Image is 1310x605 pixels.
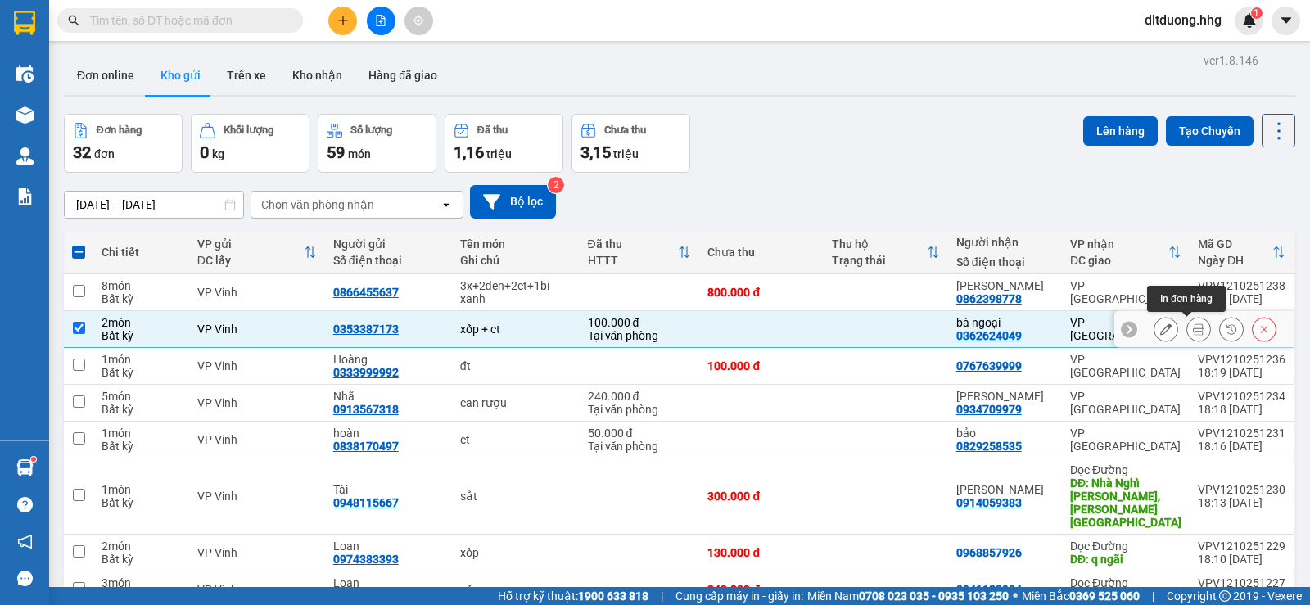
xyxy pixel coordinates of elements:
button: Tạo Chuyến [1166,116,1254,146]
div: DĐ: Nhà Nghỉ Xuân Duyên, Tam Kỳ [1070,476,1181,529]
span: món [348,147,371,160]
button: aim [404,7,433,35]
span: 24 [PERSON_NAME] - [PERSON_NAME][GEOGRAPHIC_DATA] [39,55,159,97]
input: Tìm tên, số ĐT hoặc mã đơn [90,11,283,29]
div: xốp [460,583,571,596]
div: đt [460,359,571,372]
div: VP [GEOGRAPHIC_DATA] [1070,279,1181,305]
th: Toggle SortBy [1062,231,1190,274]
div: Tại văn phòng [588,440,692,453]
span: dltduong.hhg [1132,10,1235,30]
div: 0968857926 [956,546,1022,559]
button: file-add [367,7,395,35]
div: Ghi chú [460,254,571,267]
div: 18:16 [DATE] [1198,440,1285,453]
img: warehouse-icon [16,459,34,476]
strong: PHIẾU GỬI HÀNG [63,120,146,155]
div: 800.000 đ [707,286,815,299]
div: VP [GEOGRAPHIC_DATA] [1070,427,1181,453]
div: 3x+2đen+2ct+1bi xanh [460,279,571,305]
div: Bất kỳ [102,440,181,453]
div: ct [460,433,571,446]
div: 100.000 đ [707,359,815,372]
div: 130.000 đ [707,546,815,559]
div: Ngày ĐH [1198,254,1272,267]
div: sắt [460,490,571,503]
button: Kho gửi [147,56,214,95]
div: 0353387173 [333,323,399,336]
div: 0913567318 [333,403,399,416]
th: Toggle SortBy [189,231,325,274]
div: VP Vinh [197,546,317,559]
span: triệu [613,147,639,160]
div: VPV1210251231 [1198,427,1285,440]
div: VP nhận [1070,237,1168,251]
div: VPV1210251234 [1198,390,1285,403]
strong: HÃNG XE HẢI HOÀNG GIA [52,16,156,52]
span: triệu [486,147,512,160]
div: Chưa thu [604,124,646,136]
button: Hàng đã giao [355,56,450,95]
div: xốp + ct [460,323,571,336]
div: Số lượng [350,124,392,136]
div: Sửa đơn hàng [1154,317,1178,341]
div: 2 món [102,316,181,329]
div: VP [GEOGRAPHIC_DATA] [1070,390,1181,416]
div: Chọn văn phòng nhận [261,196,374,213]
div: 18:18 [DATE] [1198,403,1285,416]
div: VPV1210251238 [1198,279,1285,292]
div: 0941120994 [956,583,1022,596]
div: Số điện thoại [333,254,444,267]
div: Hoàng [333,353,444,366]
button: Lên hàng [1083,116,1158,146]
span: 0 [200,142,209,162]
div: hoàn [333,427,444,440]
div: Bất kỳ [102,329,181,342]
div: Đã thu [477,124,508,136]
div: Tài [333,483,444,496]
img: warehouse-icon [16,147,34,165]
div: Đã thu [588,237,679,251]
span: 32 [73,142,91,162]
div: Số điện thoại [956,255,1054,269]
div: can rượu [460,396,571,409]
img: solution-icon [16,188,34,205]
div: 0829258535 [956,440,1022,453]
span: notification [17,534,33,549]
button: Bộ lọc [470,185,556,219]
div: 18:24 [DATE] [1198,292,1285,305]
span: plus [337,15,349,26]
sup: 1 [31,457,36,462]
div: VP Vinh [197,323,317,336]
span: 3,15 [580,142,611,162]
div: 18:13 [DATE] [1198,496,1285,509]
div: VP Vinh [197,286,317,299]
div: VPV1210251229 [1198,540,1285,553]
div: VP gửi [197,237,304,251]
div: VPV1210251236 [1198,353,1285,366]
button: Đơn online [64,56,147,95]
div: VP Vinh [197,583,317,596]
div: 100.000 đ [588,316,692,329]
span: Miền Bắc [1022,587,1140,605]
strong: 1900 633 818 [578,589,648,603]
img: warehouse-icon [16,65,34,83]
span: message [17,571,33,586]
div: VPV1210251227 [1198,576,1285,589]
button: Khối lượng0kg [191,114,309,173]
div: Nhã [333,390,444,403]
div: 18:19 [DATE] [1198,366,1285,379]
div: bà ngoại [956,316,1054,329]
div: xuân duyên [956,483,1054,496]
span: | [661,587,663,605]
div: Tên món [460,237,571,251]
span: 1,16 [454,142,484,162]
span: đơn [94,147,115,160]
div: VP [GEOGRAPHIC_DATA] [1070,316,1181,342]
div: Bất kỳ [102,366,181,379]
span: search [68,15,79,26]
button: Trên xe [214,56,279,95]
span: 59 [327,142,345,162]
div: In đơn hàng [1147,286,1226,312]
div: 0767639999 [956,359,1022,372]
